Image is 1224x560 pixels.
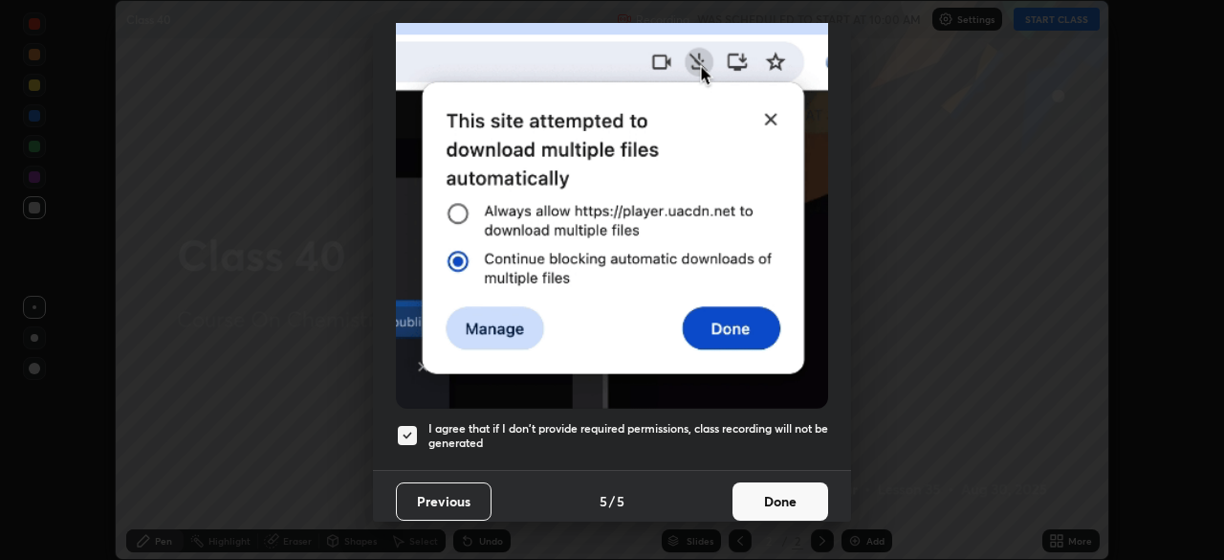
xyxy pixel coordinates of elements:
h5: I agree that if I don't provide required permissions, class recording will not be generated [428,421,828,451]
h4: 5 [600,491,607,511]
button: Done [732,482,828,521]
button: Previous [396,482,492,521]
h4: / [609,491,615,511]
h4: 5 [617,491,624,511]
